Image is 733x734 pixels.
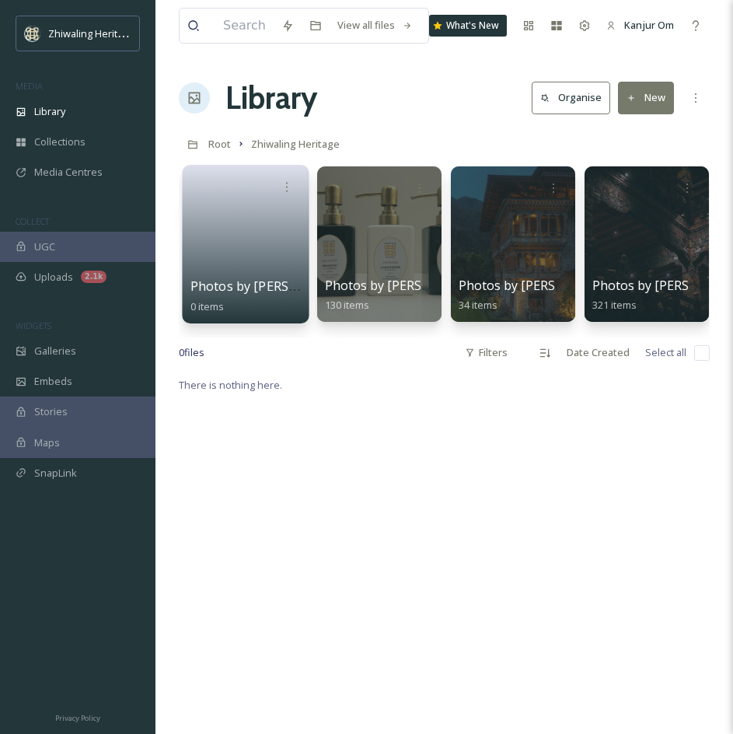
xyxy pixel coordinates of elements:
span: WIDGETS [16,320,51,331]
span: Media Centres [34,165,103,180]
a: Kanjur Om [599,10,682,40]
span: UGC [34,239,55,254]
span: Collections [34,135,86,149]
span: Photos by [PERSON_NAME] [325,277,487,294]
span: 0 items [190,299,225,313]
a: Organise [532,82,618,114]
span: Maps [34,435,60,450]
span: Root [208,137,231,151]
span: Embeds [34,374,72,389]
span: Select all [645,345,686,360]
span: Kanjur Om [624,18,674,32]
span: SnapLink [34,466,77,481]
div: 2.1k [81,271,106,283]
a: Zhiwaling Heritage [251,135,340,153]
span: There is nothing here. [179,378,282,392]
span: Photos by [PERSON_NAME] [190,278,355,295]
div: Filters [457,337,515,368]
span: Zhiwaling Heritage [48,26,134,40]
span: 130 items [325,298,369,312]
button: New [618,82,674,114]
a: Photos by [PERSON_NAME]0 items [190,279,355,313]
span: Stories [34,404,68,419]
span: COLLECT [16,215,49,227]
a: Root [208,135,231,153]
span: Library [34,104,65,119]
a: What's New [429,15,507,37]
span: Uploads [34,270,73,285]
a: Privacy Policy [55,708,100,726]
input: Search your library [215,9,274,43]
span: 34 items [459,298,497,312]
span: Privacy Policy [55,713,100,723]
a: Library [225,75,317,121]
span: MEDIA [16,80,43,92]
span: Galleries [34,344,76,358]
img: Screenshot%202025-04-29%20at%2011.05.50.png [25,26,40,41]
span: 0 file s [179,345,204,360]
span: 321 items [592,298,637,312]
a: View all files [330,10,421,40]
div: Date Created [559,337,637,368]
a: Photos by [PERSON_NAME]130 items [325,278,487,312]
span: Zhiwaling Heritage [251,137,340,151]
button: Organise [532,82,610,114]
